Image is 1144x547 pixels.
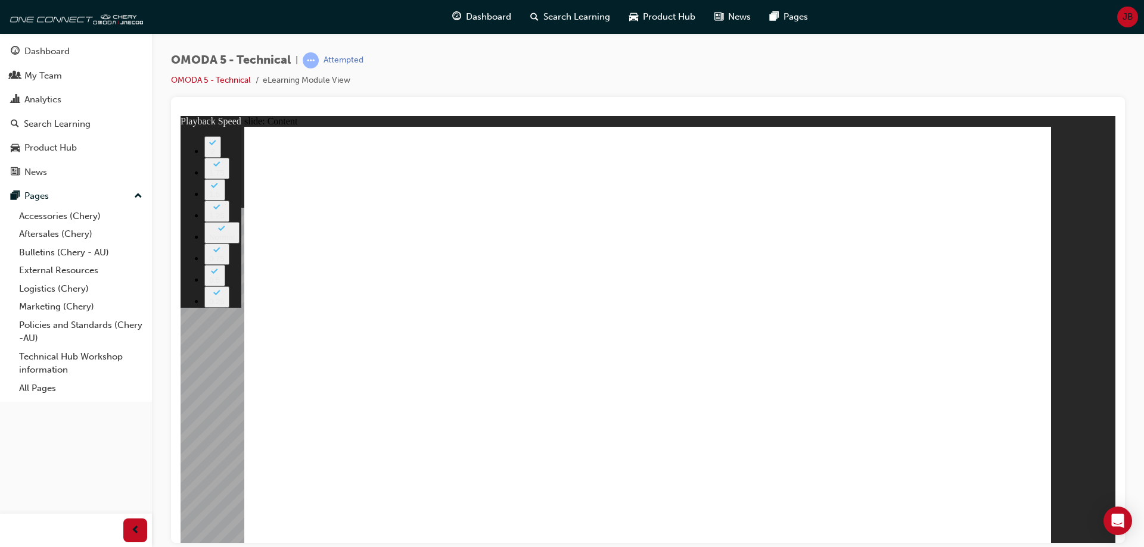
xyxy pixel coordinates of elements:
[171,75,251,85] a: OMODA 5 - Technical
[11,143,20,154] span: car-icon
[705,5,760,29] a: news-iconNews
[1103,507,1132,535] div: Open Intercom Messenger
[5,40,147,62] a: Dashboard
[24,165,47,179] div: News
[5,185,147,207] button: Pages
[24,93,61,107] div: Analytics
[5,38,147,185] button: DashboardMy TeamAnalyticsSearch LearningProduct HubNews
[24,189,49,203] div: Pages
[5,137,147,159] a: Product Hub
[11,46,20,57] span: guage-icon
[296,54,298,67] span: |
[14,207,147,226] a: Accessories (Chery)
[521,5,620,29] a: search-iconSearch Learning
[5,65,147,87] a: My Team
[543,10,610,24] span: Search Learning
[452,10,461,24] span: guage-icon
[443,5,521,29] a: guage-iconDashboard
[24,117,91,131] div: Search Learning
[263,74,350,87] li: eLearning Module View
[643,10,695,24] span: Product Hub
[728,10,751,24] span: News
[5,113,147,135] a: Search Learning
[131,523,140,538] span: prev-icon
[714,10,723,24] span: news-icon
[24,45,70,58] div: Dashboard
[14,348,147,379] a: Technical Hub Workshop information
[14,280,147,298] a: Logistics (Chery)
[134,189,142,204] span: up-icon
[466,10,511,24] span: Dashboard
[14,298,147,316] a: Marketing (Chery)
[14,316,147,348] a: Policies and Standards (Chery -AU)
[14,379,147,398] a: All Pages
[530,10,539,24] span: search-icon
[24,141,77,155] div: Product Hub
[11,167,20,178] span: news-icon
[14,261,147,280] a: External Resources
[1123,10,1133,24] span: JB
[14,243,147,262] a: Bulletins (Chery - AU)
[1117,7,1138,27] button: JB
[14,225,147,243] a: Aftersales (Chery)
[303,52,319,68] span: learningRecordVerb_ATTEMPT-icon
[11,95,20,105] span: chart-icon
[5,161,147,183] a: News
[171,54,291,67] span: OMODA 5 - Technical
[620,5,705,29] a: car-iconProduct Hub
[6,5,143,29] img: oneconnect
[760,5,817,29] a: pages-iconPages
[5,89,147,111] a: Analytics
[770,10,779,24] span: pages-icon
[784,10,808,24] span: Pages
[324,55,363,66] div: Attempted
[11,119,19,130] span: search-icon
[24,69,62,83] div: My Team
[629,10,638,24] span: car-icon
[11,71,20,82] span: people-icon
[11,191,20,202] span: pages-icon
